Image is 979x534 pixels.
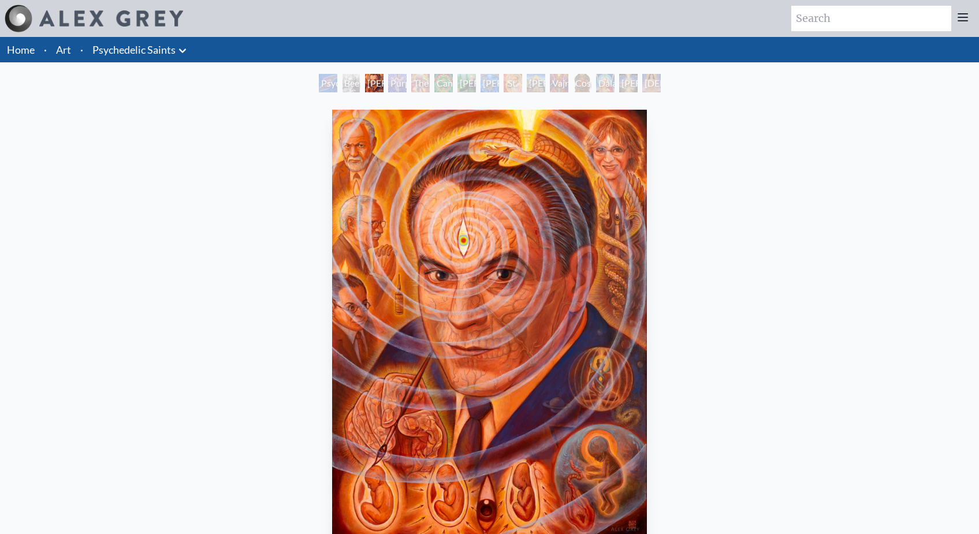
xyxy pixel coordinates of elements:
[7,43,35,56] a: Home
[619,74,638,92] div: [PERSON_NAME]
[481,74,499,92] div: [PERSON_NAME] & the New Eleusis
[573,74,591,92] div: Cosmic Christ
[388,74,407,92] div: Purple [DEMOGRAPHIC_DATA]
[791,6,951,31] input: Search
[319,74,337,92] div: Psychedelic Healing
[342,74,360,92] div: Beethoven
[457,74,476,92] div: [PERSON_NAME][US_STATE] - Hemp Farmer
[527,74,545,92] div: [PERSON_NAME]
[56,42,71,58] a: Art
[411,74,430,92] div: The Shulgins and their Alchemical Angels
[39,37,51,62] li: ·
[504,74,522,92] div: St. Albert & The LSD Revelation Revolution
[434,74,453,92] div: Cannabacchus
[92,42,176,58] a: Psychedelic Saints
[76,37,88,62] li: ·
[365,74,384,92] div: [PERSON_NAME] M.D., Cartographer of Consciousness
[642,74,661,92] div: [DEMOGRAPHIC_DATA]
[596,74,615,92] div: Dalai Lama
[550,74,568,92] div: Vajra Guru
